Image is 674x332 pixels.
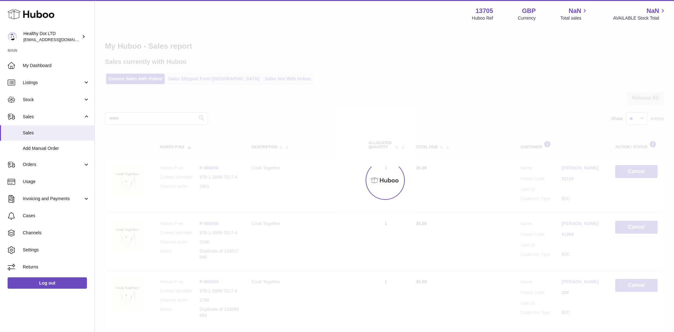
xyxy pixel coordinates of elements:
[23,114,83,120] span: Sales
[560,15,588,21] span: Total sales
[23,63,90,69] span: My Dashboard
[8,277,87,289] a: Log out
[23,179,90,185] span: Usage
[476,7,493,15] strong: 13705
[647,7,659,15] span: NaN
[23,37,93,42] span: [EMAIL_ADDRESS][DOMAIN_NAME]
[23,97,83,103] span: Stock
[560,7,588,21] a: NaN Total sales
[23,31,80,43] div: Healthy Dot LTD
[23,230,90,236] span: Channels
[23,80,83,86] span: Listings
[23,213,90,219] span: Cases
[23,162,83,168] span: Orders
[23,196,83,202] span: Invoicing and Payments
[23,247,90,253] span: Settings
[568,7,581,15] span: NaN
[8,32,17,41] img: internalAdmin-13705@internal.huboo.com
[522,7,536,15] strong: GBP
[23,130,90,136] span: Sales
[518,15,536,21] div: Currency
[613,7,666,21] a: NaN AVAILABLE Stock Total
[23,264,90,270] span: Returns
[613,15,666,21] span: AVAILABLE Stock Total
[472,15,493,21] div: Huboo Ref
[23,145,90,151] span: Add Manual Order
